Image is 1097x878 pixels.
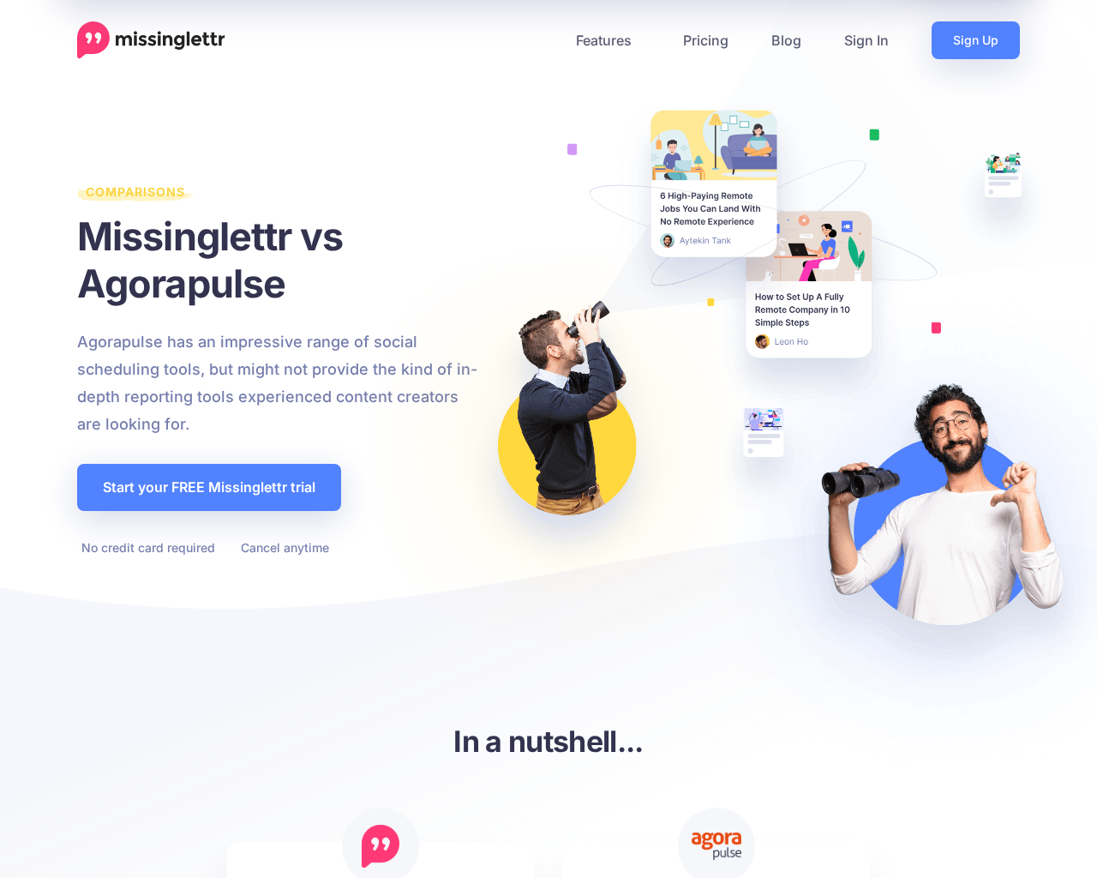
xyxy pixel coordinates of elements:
[662,21,750,59] a: Pricing
[77,213,484,307] h1: Missinglettr vs Agorapulse
[237,537,329,558] li: Cancel anytime
[77,464,341,511] a: Start your FREE Missinglettr trial
[77,21,225,59] a: Home
[692,833,740,860] img: AgoraPulse
[823,21,910,59] a: Sign In
[554,21,662,59] a: Features
[77,184,194,207] span: Comparisons
[750,21,823,59] a: Blog
[77,537,215,558] li: No credit card required
[77,722,1020,761] h3: In a nutshell...
[77,328,484,438] p: Agorapulse has an impressive range of social scheduling tools, but might not provide the kind of ...
[932,21,1020,59] a: Sign Up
